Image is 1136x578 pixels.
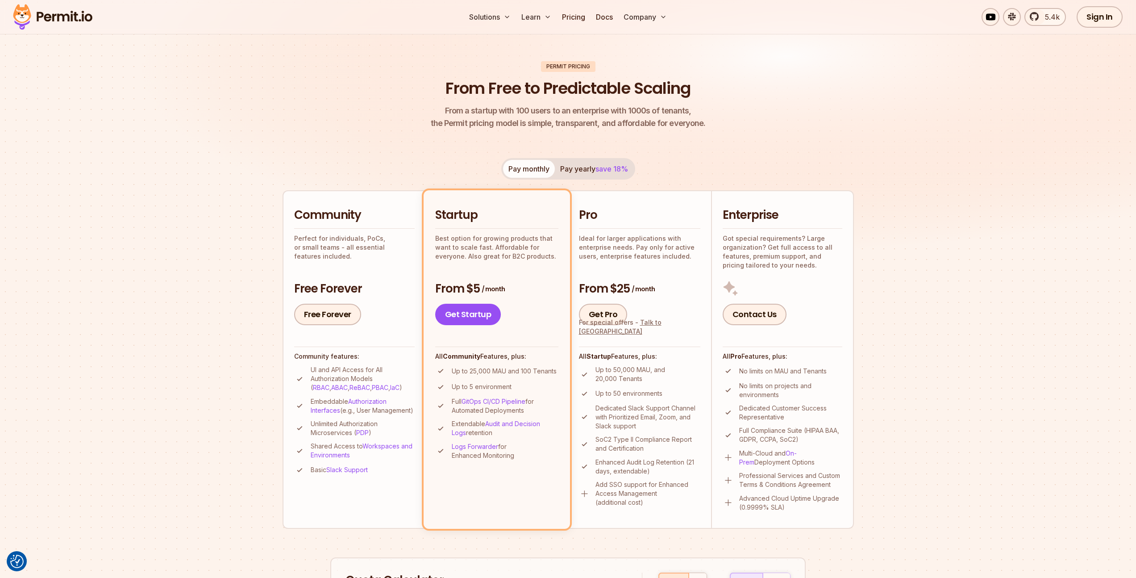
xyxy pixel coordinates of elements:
[723,352,842,361] h4: All Features, plus:
[579,318,700,336] div: For special offers -
[435,234,558,261] p: Best option for growing products that want to scale fast. Affordable for everyone. Also great for...
[723,207,842,223] h2: Enterprise
[313,384,329,391] a: RBAC
[579,281,700,297] h3: From $25
[294,304,361,325] a: Free Forever
[595,389,662,398] p: Up to 50 environments
[579,352,700,361] h4: All Features, plus:
[294,352,415,361] h4: Community features:
[452,442,558,460] p: for Enhanced Monitoring
[452,382,512,391] p: Up to 5 environment
[595,480,700,507] p: Add SSO support for Enhanced Access Management (additional cost)
[311,398,387,414] a: Authorization Interfaces
[10,555,24,568] button: Consent Preferences
[445,77,691,100] h1: From Free to Predictable Scaling
[435,352,558,361] h4: All Features, plus:
[595,365,700,383] p: Up to 50,000 MAU, and 20,000 Tenants
[730,352,741,360] strong: Pro
[431,105,706,130] p: the Permit pricing model is simple, transparent, and affordable for everyone.
[462,398,525,405] a: GitOps CI/CD Pipeline
[739,449,842,467] p: Multi-Cloud and Deployment Options
[739,381,842,399] p: No limits on projects and environments
[579,234,700,261] p: Ideal for larger applications with enterprise needs. Pay only for active users, enterprise featur...
[723,304,786,325] a: Contact Us
[356,429,369,436] a: PDP
[587,352,611,360] strong: Startup
[1077,6,1123,28] a: Sign In
[9,2,96,32] img: Permit logo
[435,207,558,223] h2: Startup
[541,61,595,72] div: Permit Pricing
[311,465,368,474] p: Basic
[390,384,399,391] a: IaC
[555,160,633,178] button: Pay yearlysave 18%
[431,105,706,117] span: From a startup with 100 users to an enterprise with 1000s of tenants,
[452,419,558,437] p: Extendable retention
[326,466,368,473] a: Slack Support
[558,8,589,26] a: Pricing
[466,8,514,26] button: Solutions
[294,234,415,261] p: Perfect for individuals, PoCs, or small teams - all essential features included.
[350,384,370,391] a: ReBAC
[311,419,415,437] p: Unlimited Authorization Microservices ( )
[372,384,388,391] a: PBAC
[518,8,555,26] button: Learn
[739,426,842,444] p: Full Compliance Suite (HIPAA BAA, GDPR, CCPA, SoC2)
[595,458,700,476] p: Enhanced Audit Log Retention (21 days, extendable)
[435,281,558,297] h3: From $5
[739,404,842,422] p: Dedicated Customer Success Representative
[294,207,415,223] h2: Community
[579,207,700,223] h2: Pro
[723,234,842,270] p: Got special requirements? Large organization? Get full access to all features, premium support, a...
[632,285,655,293] span: / month
[311,397,415,415] p: Embeddable (e.g., User Management)
[435,304,501,325] a: Get Startup
[452,420,540,436] a: Audit and Decision Logs
[739,494,842,512] p: Advanced Cloud Uptime Upgrade (0.9999% SLA)
[452,397,558,415] p: Full for Automated Deployments
[443,352,480,360] strong: Community
[482,285,505,293] span: / month
[620,8,670,26] button: Company
[1040,12,1060,22] span: 5.4k
[595,435,700,453] p: SoC2 Type II Compliance Report and Certification
[311,365,415,392] p: UI and API Access for All Authorization Models ( , , , , )
[579,304,628,325] a: Get Pro
[595,164,628,173] span: save 18%
[331,384,348,391] a: ABAC
[739,367,827,376] p: No limits on MAU and Tenants
[452,443,498,450] a: Logs Forwarder
[10,555,24,568] img: Revisit consent button
[739,471,842,489] p: Professional Services and Custom Terms & Conditions Agreement
[311,442,415,460] p: Shared Access to
[452,367,557,376] p: Up to 25,000 MAU and 100 Tenants
[595,404,700,431] p: Dedicated Slack Support Channel with Prioritized Email, Zoom, and Slack support
[739,449,797,466] a: On-Prem
[1024,8,1066,26] a: 5.4k
[592,8,616,26] a: Docs
[294,281,415,297] h3: Free Forever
